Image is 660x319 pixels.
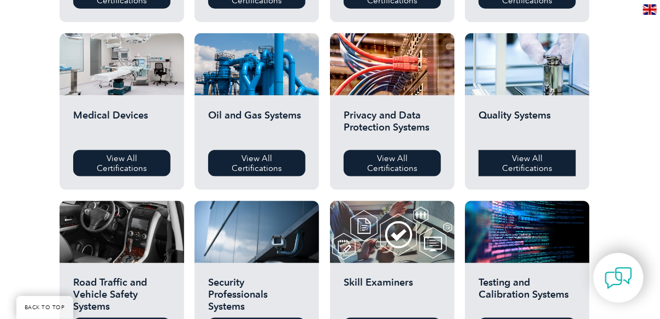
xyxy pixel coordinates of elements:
h2: Security Professionals Systems [208,277,305,310]
a: View All Certifications [344,150,441,176]
h2: Skill Examiners [344,277,441,310]
h2: Privacy and Data Protection Systems [344,109,441,142]
img: contact-chat.png [605,264,632,292]
img: en [643,4,657,15]
h2: Testing and Calibration Systems [479,277,576,310]
h2: Road Traffic and Vehicle Safety Systems [73,277,170,310]
a: View All Certifications [73,150,170,176]
h2: Oil and Gas Systems [208,109,305,142]
h2: Quality Systems [479,109,576,142]
a: BACK TO TOP [16,296,73,319]
a: View All Certifications [208,150,305,176]
a: View All Certifications [479,150,576,176]
h2: Medical Devices [73,109,170,142]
